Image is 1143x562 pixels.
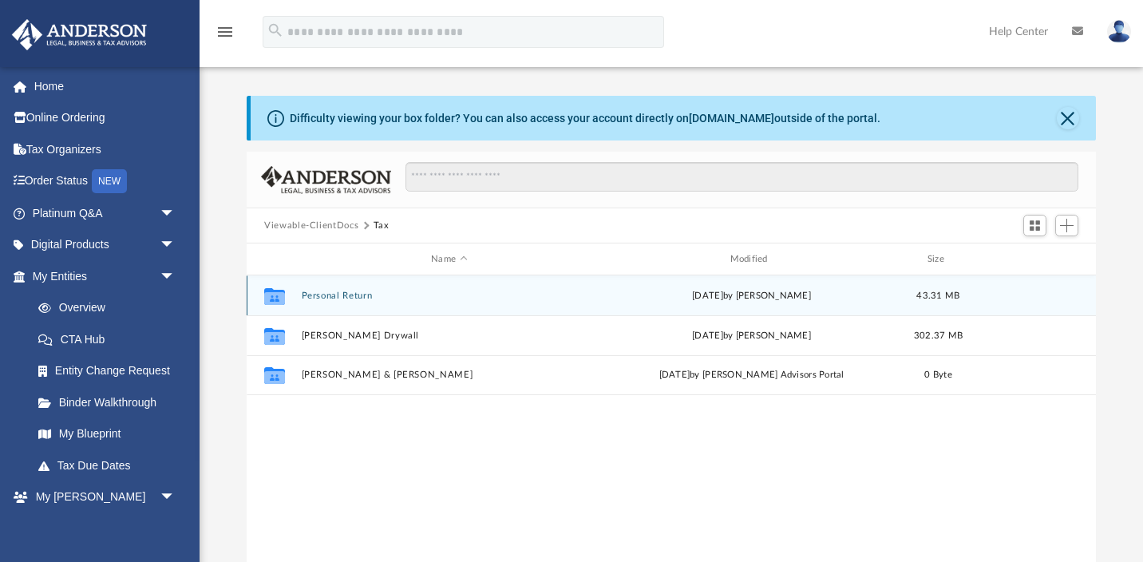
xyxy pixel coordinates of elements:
[405,162,1078,192] input: Search files and folders
[11,197,200,229] a: Platinum Q&Aarrow_drop_down
[11,260,200,292] a: My Entitiesarrow_drop_down
[302,291,597,301] button: Personal Return
[22,449,200,481] a: Tax Due Dates
[1023,215,1047,237] button: Switch to Grid View
[1055,215,1079,237] button: Add
[907,252,971,267] div: Size
[603,252,900,267] div: Modified
[374,219,390,233] button: Tax
[301,252,597,267] div: Name
[689,112,774,125] a: [DOMAIN_NAME]
[92,169,127,193] div: NEW
[216,22,235,42] i: menu
[924,370,952,379] span: 0 Byte
[302,370,597,380] button: [PERSON_NAME] & [PERSON_NAME]
[22,292,200,324] a: Overview
[11,481,192,532] a: My [PERSON_NAME] Teamarrow_drop_down
[22,386,200,418] a: Binder Walkthrough
[160,481,192,514] span: arrow_drop_down
[160,197,192,230] span: arrow_drop_down
[160,229,192,262] span: arrow_drop_down
[22,323,200,355] a: CTA Hub
[267,22,284,39] i: search
[11,102,200,134] a: Online Ordering
[302,330,597,341] button: [PERSON_NAME] Drywall
[11,70,200,102] a: Home
[604,329,900,343] div: [DATE] by [PERSON_NAME]
[22,355,200,387] a: Entity Change Request
[914,331,963,340] span: 302.37 MB
[11,133,200,165] a: Tax Organizers
[977,252,1089,267] div: id
[290,110,880,127] div: Difficulty viewing your box folder? You can also access your account directly on outside of the p...
[11,229,200,261] a: Digital Productsarrow_drop_down
[264,219,358,233] button: Viewable-ClientDocs
[604,289,900,303] div: [DATE] by [PERSON_NAME]
[1107,20,1131,43] img: User Pic
[917,291,960,300] span: 43.31 MB
[604,368,900,382] div: [DATE] by [PERSON_NAME] Advisors Portal
[7,19,152,50] img: Anderson Advisors Platinum Portal
[11,165,200,198] a: Order StatusNEW
[254,252,294,267] div: id
[22,418,192,450] a: My Blueprint
[1057,107,1079,129] button: Close
[160,260,192,293] span: arrow_drop_down
[216,30,235,42] a: menu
